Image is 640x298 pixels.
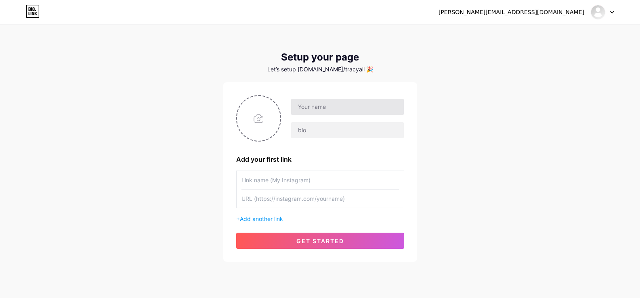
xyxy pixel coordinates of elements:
input: Link name (My Instagram) [241,171,399,189]
img: Tracy Allen [590,4,606,20]
div: Setup your page [223,52,417,63]
div: + [236,215,404,223]
div: Let’s setup [DOMAIN_NAME]/tracyall 🎉 [223,66,417,73]
span: get started [296,238,344,244]
input: bio [291,122,403,138]
input: Your name [291,99,403,115]
div: [PERSON_NAME][EMAIL_ADDRESS][DOMAIN_NAME] [439,8,584,17]
div: Add your first link [236,154,404,164]
span: Add another link [240,215,283,222]
input: URL (https://instagram.com/yourname) [241,190,399,208]
button: get started [236,233,404,249]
